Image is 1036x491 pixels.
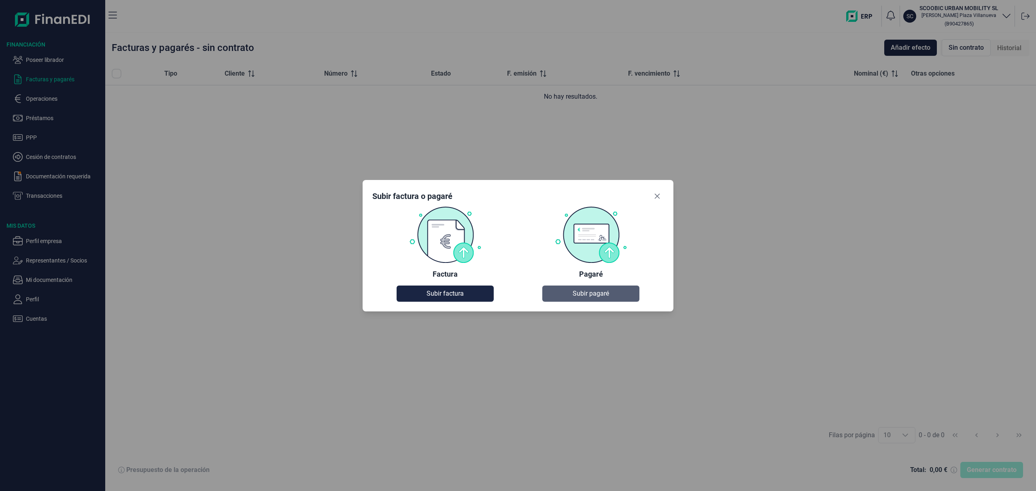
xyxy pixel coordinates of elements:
[372,190,452,202] div: Subir factura o pagaré
[579,269,603,279] div: Pagaré
[554,206,627,263] img: Pagaré
[542,286,639,302] button: Subir pagaré
[409,206,482,263] img: Factura
[651,190,664,203] button: Close
[427,289,464,298] span: Subir factura
[573,289,609,298] span: Subir pagaré
[433,269,458,279] div: Factura
[397,286,494,302] button: Subir factura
